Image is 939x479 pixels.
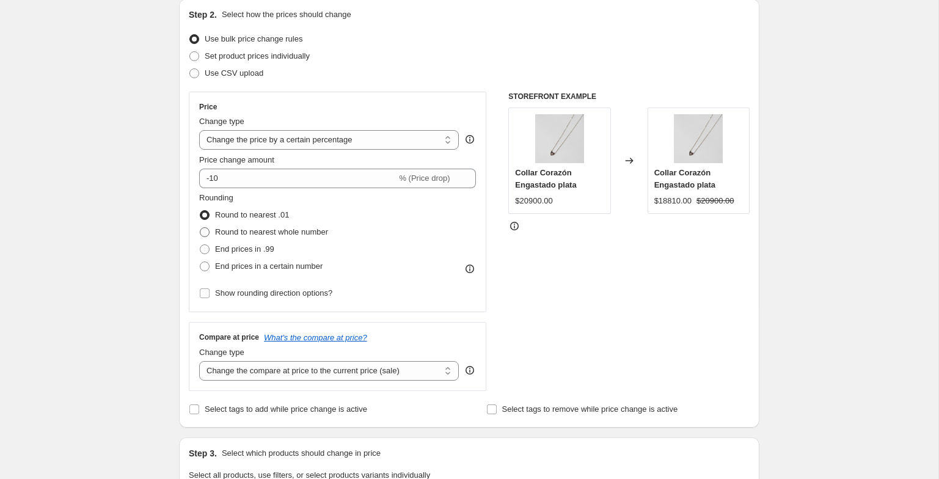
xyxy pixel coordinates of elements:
span: Select tags to add while price change is active [205,404,367,414]
span: Price change amount [199,155,274,164]
span: Show rounding direction options? [215,288,332,298]
span: Use bulk price change rules [205,34,302,43]
h6: STOREFRONT EXAMPLE [508,92,750,101]
span: Round to nearest whole number [215,227,328,236]
h2: Step 2. [189,9,217,21]
div: $18810.00 [654,195,692,207]
input: -15 [199,169,396,188]
button: What's the compare at price? [264,333,367,342]
h3: Price [199,102,217,112]
span: Change type [199,348,244,357]
span: Change type [199,117,244,126]
h2: Step 3. [189,447,217,459]
div: help [464,364,476,376]
span: Collar Corazón Engastado plata [515,168,576,189]
div: help [464,133,476,145]
div: $20900.00 [515,195,552,207]
span: Set product prices individually [205,51,310,60]
p: Select how the prices should change [222,9,351,21]
img: TM003_80x.jpg [674,114,723,163]
img: TM003_80x.jpg [535,114,584,163]
h3: Compare at price [199,332,259,342]
span: End prices in .99 [215,244,274,254]
p: Select which products should change in price [222,447,381,459]
strike: $20900.00 [696,195,734,207]
span: Collar Corazón Engastado plata [654,168,715,189]
span: % (Price drop) [399,174,450,183]
span: Round to nearest .01 [215,210,289,219]
span: End prices in a certain number [215,261,323,271]
span: Use CSV upload [205,68,263,78]
span: Select tags to remove while price change is active [502,404,678,414]
span: Rounding [199,193,233,202]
